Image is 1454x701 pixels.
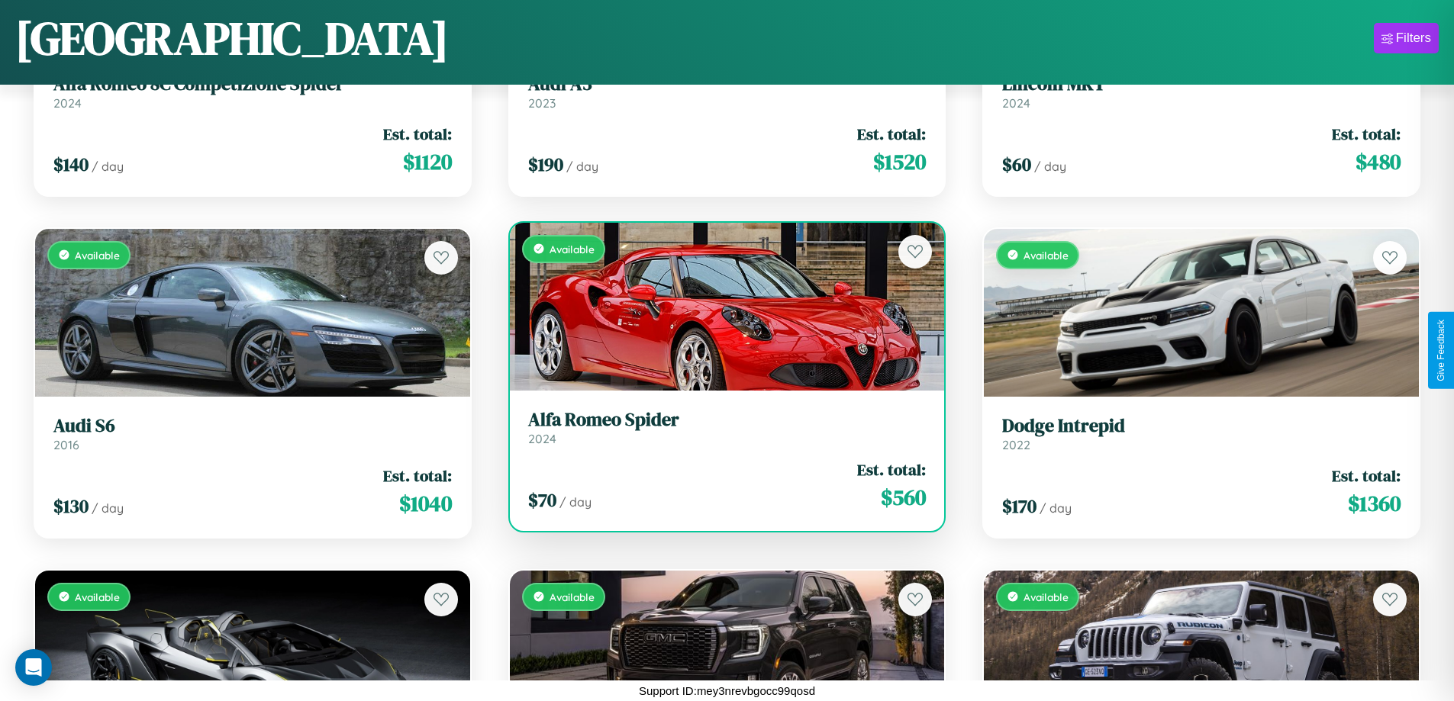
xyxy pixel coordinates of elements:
[1002,437,1030,452] span: 2022
[75,249,120,262] span: Available
[1002,95,1030,111] span: 2024
[1002,73,1401,111] a: Lincoln MKT2024
[1396,31,1431,46] div: Filters
[873,146,926,177] span: $ 1520
[1024,249,1069,262] span: Available
[53,73,452,95] h3: Alfa Romeo 8C Competizione Spider
[1436,320,1446,381] div: Give Feedback
[1374,23,1439,53] button: Filters
[857,458,926,481] span: Est. total:
[53,95,82,111] span: 2024
[528,73,927,95] h3: Audi A3
[1040,500,1072,516] span: / day
[528,431,556,446] span: 2024
[403,146,452,177] span: $ 1120
[528,487,556,513] span: $ 70
[92,500,124,516] span: / day
[1332,465,1401,487] span: Est. total:
[15,7,449,69] h1: [GEOGRAPHIC_DATA]
[92,159,124,174] span: / day
[53,415,452,452] a: Audi S62016
[1356,146,1401,177] span: $ 480
[53,415,452,437] h3: Audi S6
[53,437,79,452] span: 2016
[857,123,926,145] span: Est. total:
[75,590,120,603] span: Available
[1332,123,1401,145] span: Est. total:
[881,482,926,513] span: $ 560
[1002,415,1401,452] a: Dodge Intrepid2022
[528,95,556,111] span: 2023
[550,590,595,603] span: Available
[1002,152,1031,177] span: $ 60
[53,494,89,519] span: $ 130
[1002,73,1401,95] h3: Lincoln MKT
[53,152,89,177] span: $ 140
[566,159,598,174] span: / day
[1034,159,1066,174] span: / day
[383,123,452,145] span: Est. total:
[383,465,452,487] span: Est. total:
[1024,590,1069,603] span: Available
[559,494,592,510] span: / day
[528,73,927,111] a: Audi A32023
[528,152,563,177] span: $ 190
[399,488,452,519] span: $ 1040
[550,243,595,256] span: Available
[1348,488,1401,519] span: $ 1360
[639,680,815,701] p: Support ID: mey3nrevbgocc99qosd
[528,409,927,446] a: Alfa Romeo Spider2024
[1002,494,1036,519] span: $ 170
[1002,415,1401,437] h3: Dodge Intrepid
[15,649,52,686] div: Open Intercom Messenger
[53,73,452,111] a: Alfa Romeo 8C Competizione Spider2024
[528,409,927,431] h3: Alfa Romeo Spider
